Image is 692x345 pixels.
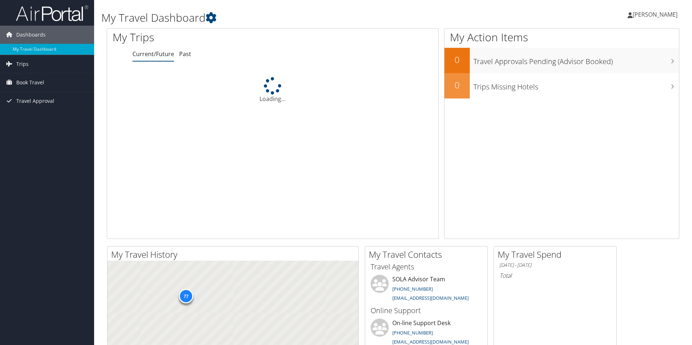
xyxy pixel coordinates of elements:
[444,54,470,66] h2: 0
[392,329,433,336] a: [PHONE_NUMBER]
[179,289,193,303] div: 77
[628,4,685,25] a: [PERSON_NAME]
[16,26,46,44] span: Dashboards
[499,262,611,269] h6: [DATE] - [DATE]
[16,5,88,22] img: airportal-logo.png
[473,78,679,92] h3: Trips Missing Hotels
[113,30,295,45] h1: My Trips
[16,73,44,92] span: Book Travel
[392,286,433,292] a: [PHONE_NUMBER]
[101,10,490,25] h1: My Travel Dashboard
[473,53,679,67] h3: Travel Approvals Pending (Advisor Booked)
[392,338,469,345] a: [EMAIL_ADDRESS][DOMAIN_NAME]
[132,50,174,58] a: Current/Future
[371,262,482,272] h3: Travel Agents
[392,295,469,301] a: [EMAIL_ADDRESS][DOMAIN_NAME]
[444,48,679,73] a: 0Travel Approvals Pending (Advisor Booked)
[444,79,470,91] h2: 0
[633,10,678,18] span: [PERSON_NAME]
[16,92,54,110] span: Travel Approval
[16,55,29,73] span: Trips
[369,248,488,261] h2: My Travel Contacts
[499,272,611,279] h6: Total
[371,306,482,316] h3: Online Support
[111,248,358,261] h2: My Travel History
[367,275,486,304] li: SOLA Advisor Team
[444,73,679,98] a: 0Trips Missing Hotels
[179,50,191,58] a: Past
[498,248,616,261] h2: My Travel Spend
[107,77,438,103] div: Loading...
[444,30,679,45] h1: My Action Items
